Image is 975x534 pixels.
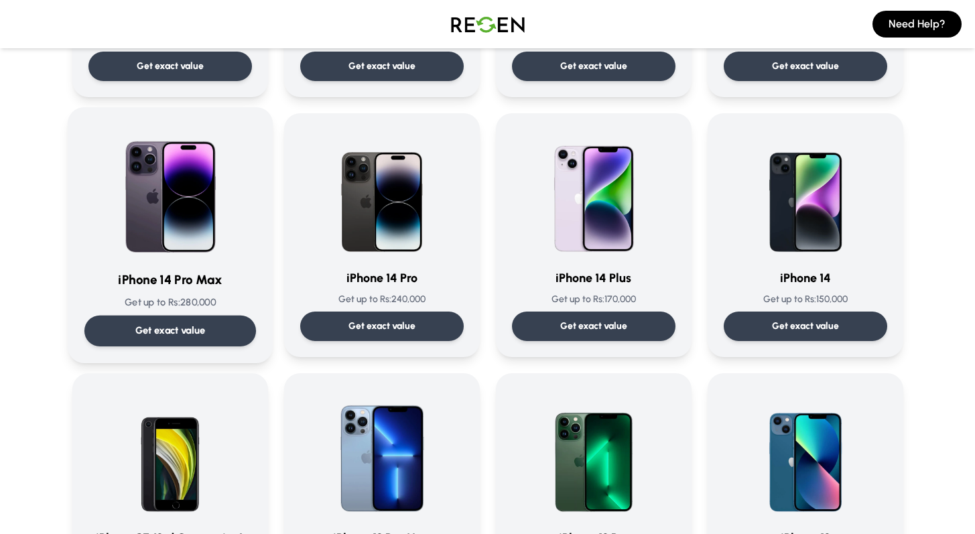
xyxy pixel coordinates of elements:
img: iPhone 14 Plus [529,129,658,258]
img: iPhone 14 [741,129,870,258]
p: Get up to Rs: 150,000 [724,293,887,306]
p: Get up to Rs: 240,000 [300,293,464,306]
h3: iPhone 14 Pro [300,269,464,287]
p: Get exact value [772,320,839,333]
p: Get up to Rs: 170,000 [512,293,675,306]
h3: iPhone 14 Pro Max [84,271,255,290]
p: Get exact value [135,324,205,338]
p: Get exact value [560,320,627,333]
h3: iPhone 14 Plus [512,269,675,287]
img: iPhone 13 Pro Max [318,389,446,518]
p: Get exact value [348,320,415,333]
p: Get exact value [560,60,627,73]
img: iPhone 13 Pro [529,389,658,518]
img: iPhone SE (3rd Generation) [106,389,235,518]
img: iPhone 14 Pro [318,129,446,258]
h3: iPhone 14 [724,269,887,287]
img: Logo [441,5,535,43]
p: Get up to Rs: 280,000 [84,295,255,310]
button: Need Help? [872,11,962,38]
p: Get exact value [348,60,415,73]
img: iPhone 14 Pro Max [103,124,238,259]
p: Get exact value [772,60,839,73]
p: Get exact value [137,60,204,73]
img: iPhone 13 [741,389,870,518]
